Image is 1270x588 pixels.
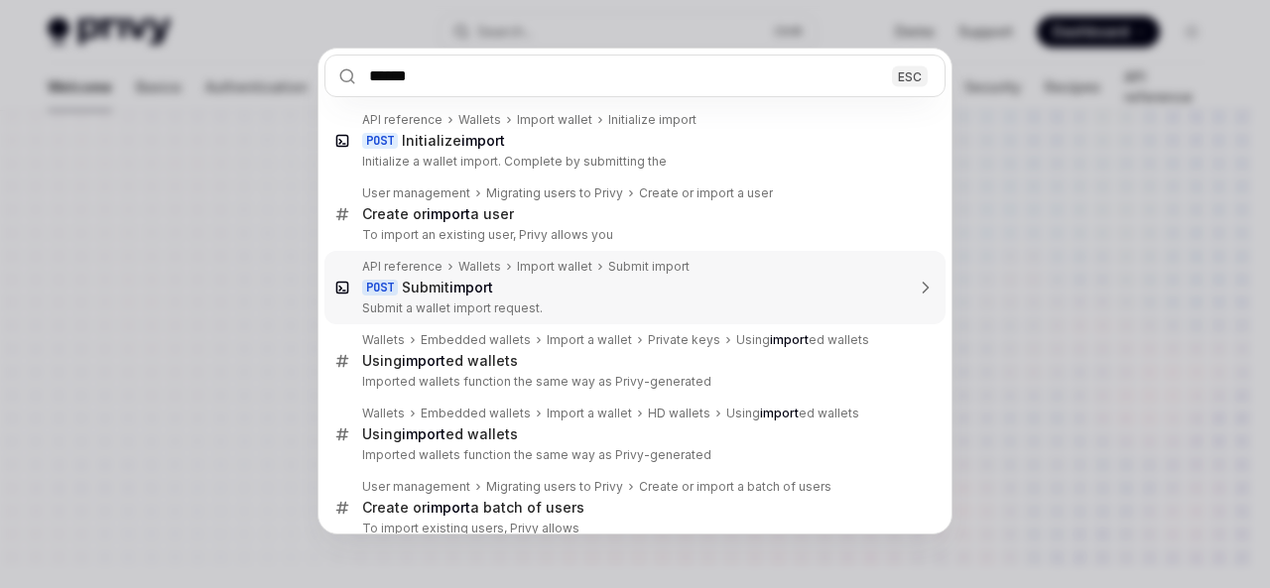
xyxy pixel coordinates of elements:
div: Using ed wallets [736,332,869,348]
div: HD wallets [648,406,710,421]
div: Submit import [608,259,690,275]
p: Submit a wallet import request. [362,300,904,316]
div: User management [362,185,470,201]
div: Using ed wallets [362,352,518,370]
div: Using ed wallets [362,425,518,443]
div: Private keys [648,332,720,348]
div: ESC [892,65,928,86]
b: import [402,425,445,442]
div: Migrating users to Privy [486,185,623,201]
div: API reference [362,112,443,128]
div: Import a wallet [547,332,632,348]
div: Migrating users to Privy [486,479,623,495]
div: POST [362,133,398,149]
p: Imported wallets function the same way as Privy-generated [362,374,904,390]
b: import [449,279,493,295]
div: Import wallet [517,259,592,275]
p: Initialize a wallet import. Complete by submitting the [362,154,904,170]
div: Embedded wallets [421,406,531,421]
div: Submit [402,279,493,296]
b: import [427,499,470,516]
div: Create or import a batch of users [639,479,831,495]
p: To import existing users, Privy allows [362,521,904,536]
div: Wallets [458,112,501,128]
div: Create or a batch of users [362,499,584,517]
div: Initialize [402,132,505,150]
div: Wallets [362,332,405,348]
div: Import a wallet [547,406,632,421]
div: User management [362,479,470,495]
div: Initialize import [608,112,697,128]
div: Using ed wallets [726,406,859,421]
b: import [760,406,799,420]
b: import [402,352,445,369]
div: Embedded wallets [421,332,531,348]
div: Create or import a user [639,185,773,201]
div: Create or a user [362,205,514,223]
div: Import wallet [517,112,592,128]
b: import [770,332,809,347]
b: import [427,205,470,222]
div: Wallets [458,259,501,275]
b: import [461,132,505,149]
div: Wallets [362,406,405,421]
div: POST [362,280,398,295]
p: To import an existing user, Privy allows you [362,227,904,243]
div: API reference [362,259,443,275]
p: Imported wallets function the same way as Privy-generated [362,447,904,463]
